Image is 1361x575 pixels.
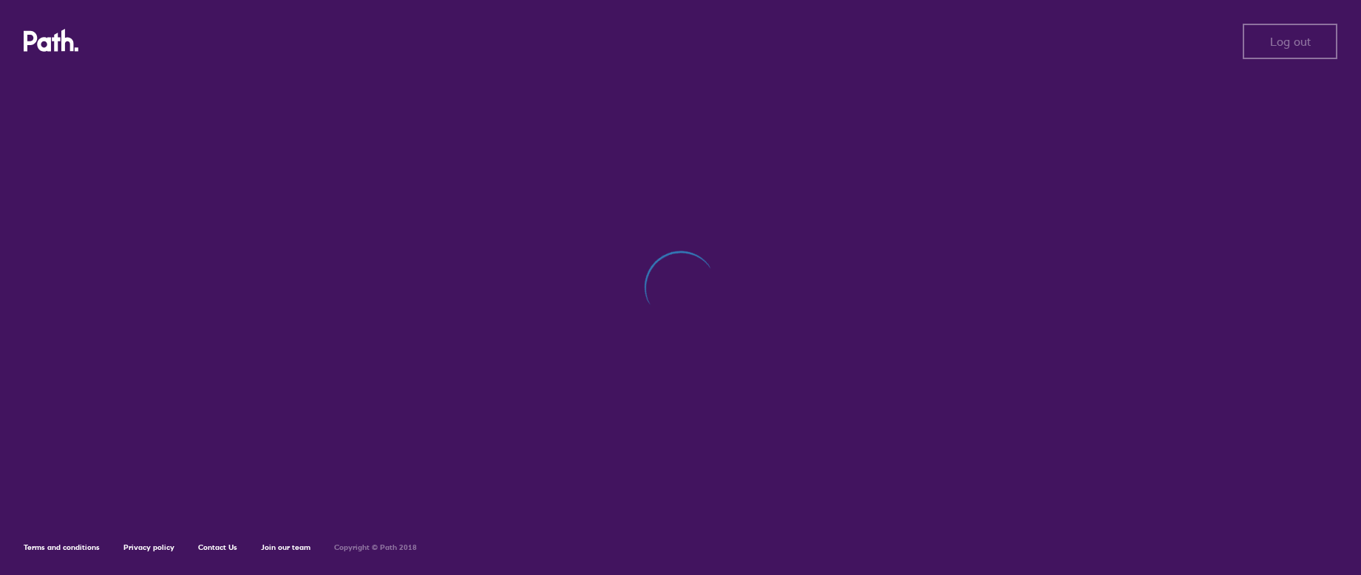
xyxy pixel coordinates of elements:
a: Join our team [261,542,310,552]
button: Log out [1243,24,1337,59]
a: Contact Us [198,542,237,552]
a: Privacy policy [123,542,174,552]
a: Terms and conditions [24,542,100,552]
h6: Copyright © Path 2018 [334,543,417,552]
span: Log out [1270,35,1311,48]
